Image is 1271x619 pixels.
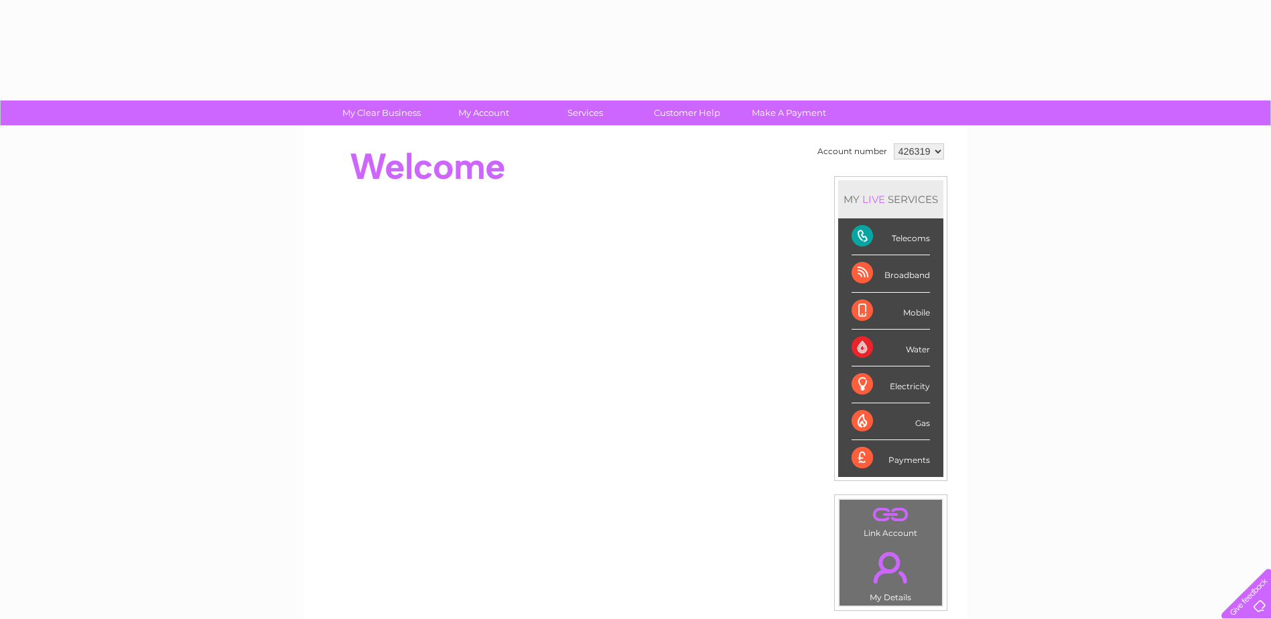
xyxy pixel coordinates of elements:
[326,100,437,125] a: My Clear Business
[839,541,943,606] td: My Details
[852,440,930,476] div: Payments
[530,100,641,125] a: Services
[734,100,844,125] a: Make A Payment
[843,544,939,591] a: .
[852,330,930,366] div: Water
[843,503,939,527] a: .
[428,100,539,125] a: My Account
[852,255,930,292] div: Broadband
[860,193,888,206] div: LIVE
[852,218,930,255] div: Telecoms
[838,180,943,218] div: MY SERVICES
[852,403,930,440] div: Gas
[814,140,890,163] td: Account number
[839,499,943,541] td: Link Account
[852,366,930,403] div: Electricity
[632,100,742,125] a: Customer Help
[852,293,930,330] div: Mobile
